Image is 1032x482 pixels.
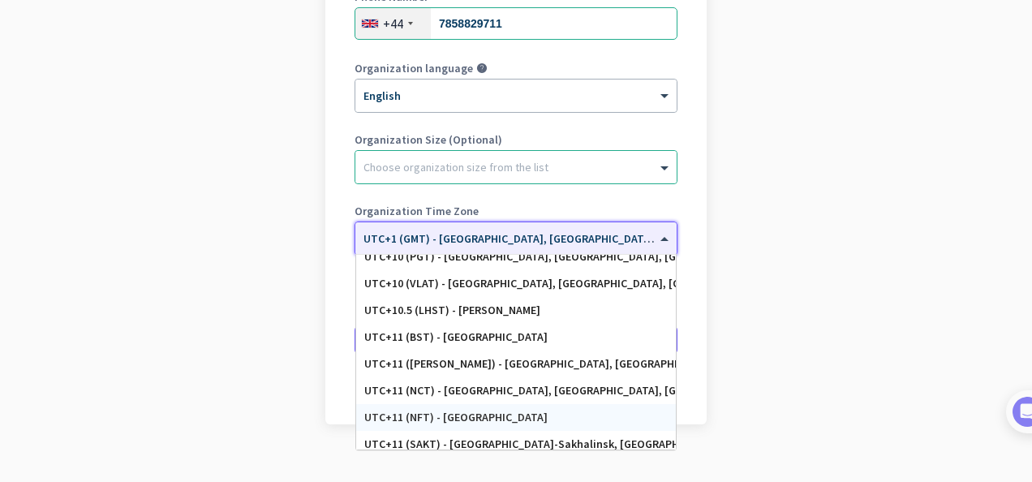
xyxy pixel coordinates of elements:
[364,357,668,371] div: UTC+11 ([PERSON_NAME]) - [GEOGRAPHIC_DATA], [GEOGRAPHIC_DATA]
[364,330,668,344] div: UTC+11 (BST) - [GEOGRAPHIC_DATA]
[355,134,677,145] label: Organization Size (Optional)
[364,411,668,424] div: UTC+11 (NFT) - [GEOGRAPHIC_DATA]
[364,250,668,264] div: UTC+10 (PGT) - [GEOGRAPHIC_DATA], [GEOGRAPHIC_DATA], [GEOGRAPHIC_DATA][PERSON_NAME], [GEOGRAPHIC_...
[364,437,668,451] div: UTC+11 (SAKT) - [GEOGRAPHIC_DATA]-Sakhalinsk, [GEOGRAPHIC_DATA], [GEOGRAPHIC_DATA], [GEOGRAPHIC_D...
[355,384,677,395] div: Go back
[383,15,403,32] div: +44
[356,255,676,450] div: Options List
[355,325,677,355] button: Create Organization
[355,62,473,74] label: Organization language
[476,62,488,74] i: help
[355,7,677,40] input: 121 234 5678
[364,384,668,398] div: UTC+11 (NCT) - [GEOGRAPHIC_DATA], [GEOGRAPHIC_DATA], [GEOGRAPHIC_DATA]
[364,303,668,317] div: UTC+10.5 (LHST) - [PERSON_NAME]
[364,277,668,290] div: UTC+10 (VLAT) - [GEOGRAPHIC_DATA], [GEOGRAPHIC_DATA], [GEOGRAPHIC_DATA], [GEOGRAPHIC_DATA]
[355,205,677,217] label: Organization Time Zone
